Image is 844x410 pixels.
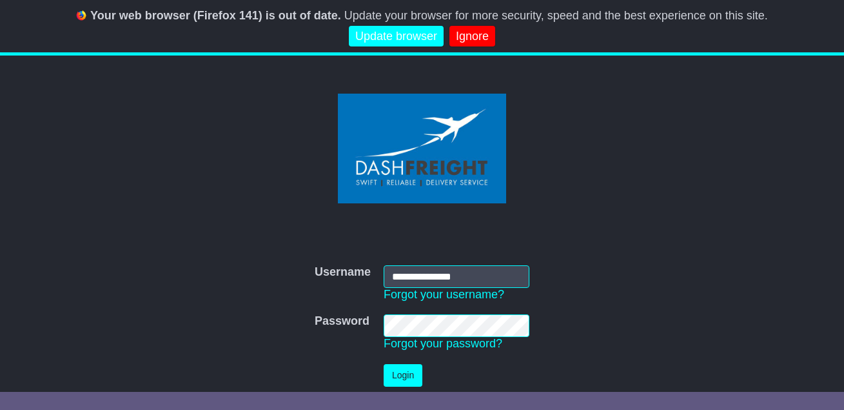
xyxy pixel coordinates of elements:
a: Forgot your username? [384,288,504,301]
a: Ignore [449,26,495,47]
b: Your web browser (Firefox 141) is out of date. [90,9,341,22]
img: Dash Freight [338,94,507,203]
span: Update your browser for more security, speed and the best experience on this site. [344,9,768,22]
button: Login [384,364,422,387]
a: Update browser [349,26,444,47]
a: Forgot your password? [384,337,502,350]
label: Password [315,314,369,329]
label: Username [315,265,371,280]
